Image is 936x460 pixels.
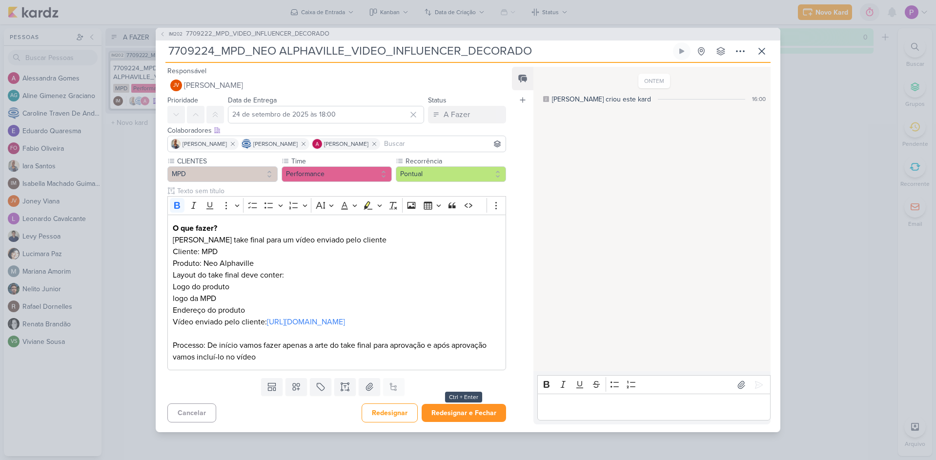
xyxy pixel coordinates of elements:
img: Caroline Traven De Andrade [242,139,251,149]
strong: O que fazer? [173,223,217,233]
span: [PERSON_NAME] [324,140,368,148]
label: Status [428,96,447,104]
span: 7709222_MPD_VIDEO_INFLUENCER_DECORADO [186,29,329,39]
div: Joney Viana [170,80,182,91]
p: Layout do take final deve conter: [173,269,501,281]
p: Cliente: MPD Produto: Neo Alphaville [173,246,501,269]
input: Select a date [228,106,424,123]
span: [PERSON_NAME] [183,140,227,148]
div: Colaboradores [167,125,506,136]
div: Ligar relógio [678,47,686,55]
p: [PERSON_NAME] take final para um vídeo enviado pelo cliente [173,234,501,246]
div: Editor editing area: main [537,394,771,420]
div: Ctrl + Enter [445,392,482,402]
span: IM202 [167,30,184,38]
div: A Fazer [444,109,470,120]
input: Kard Sem Título [165,42,671,60]
label: Time [290,156,392,166]
div: Editor toolbar [537,375,771,394]
label: Prioridade [167,96,198,104]
input: Buscar [382,138,504,150]
p: Vídeo enviado pelo cliente: [173,316,501,328]
button: Performance [282,166,392,182]
p: Logo do produto logo da MPD Endereço do produto [173,281,501,316]
input: Texto sem título [175,186,506,196]
div: [PERSON_NAME] criou este kard [552,94,651,104]
button: A Fazer [428,106,506,123]
button: Redesignar [362,403,418,422]
label: Responsável [167,67,206,75]
button: MPD [167,166,278,182]
button: Cancelar [167,403,216,422]
img: Alessandra Gomes [312,139,322,149]
img: Iara Santos [171,139,181,149]
button: Pontual [396,166,506,182]
span: [PERSON_NAME] [253,140,298,148]
label: Recorrência [405,156,506,166]
button: Redesignar e Fechar [422,404,506,422]
p: Processo: De início vamos fazer apenas a arte do take final para aprovação e após aprovação vamos... [173,340,501,363]
button: JV [PERSON_NAME] [167,77,506,94]
div: Editor toolbar [167,196,506,215]
label: CLIENTES [176,156,278,166]
a: [URL][DOMAIN_NAME] [267,317,345,327]
div: Editor editing area: main [167,215,506,370]
button: IM202 7709222_MPD_VIDEO_INFLUENCER_DECORADO [160,29,329,39]
div: 16:00 [752,95,766,103]
label: Data de Entrega [228,96,277,104]
p: JV [173,83,179,88]
span: [PERSON_NAME] [184,80,243,91]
